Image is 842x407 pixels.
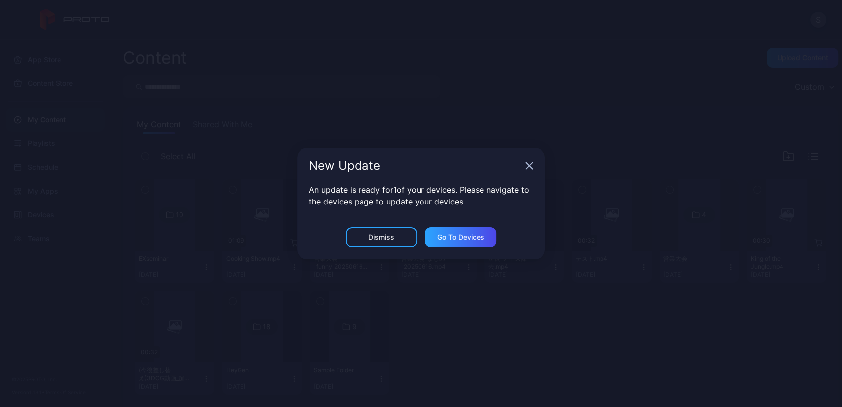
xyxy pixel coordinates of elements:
[309,160,521,172] div: New Update
[309,184,533,207] p: An update is ready for 1 of your devices. Please navigate to the devices page to update your devi...
[437,233,484,241] div: Go to devices
[346,227,417,247] button: Dismiss
[425,227,496,247] button: Go to devices
[368,233,394,241] div: Dismiss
